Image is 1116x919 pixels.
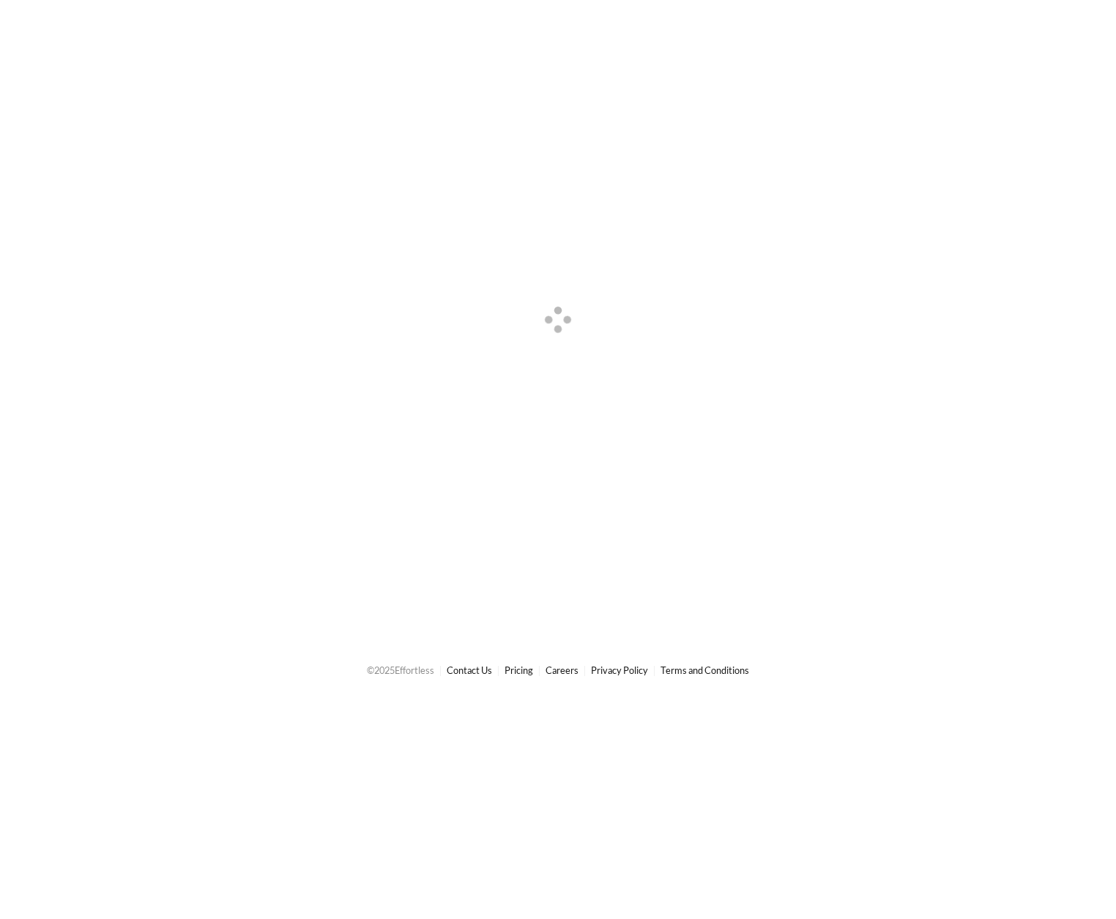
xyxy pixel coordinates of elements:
[505,664,533,676] a: Pricing
[591,664,648,676] a: Privacy Policy
[447,664,492,676] a: Contact Us
[661,664,749,676] a: Terms and Conditions
[546,664,579,676] a: Careers
[367,664,434,676] span: © 2025 Effortless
